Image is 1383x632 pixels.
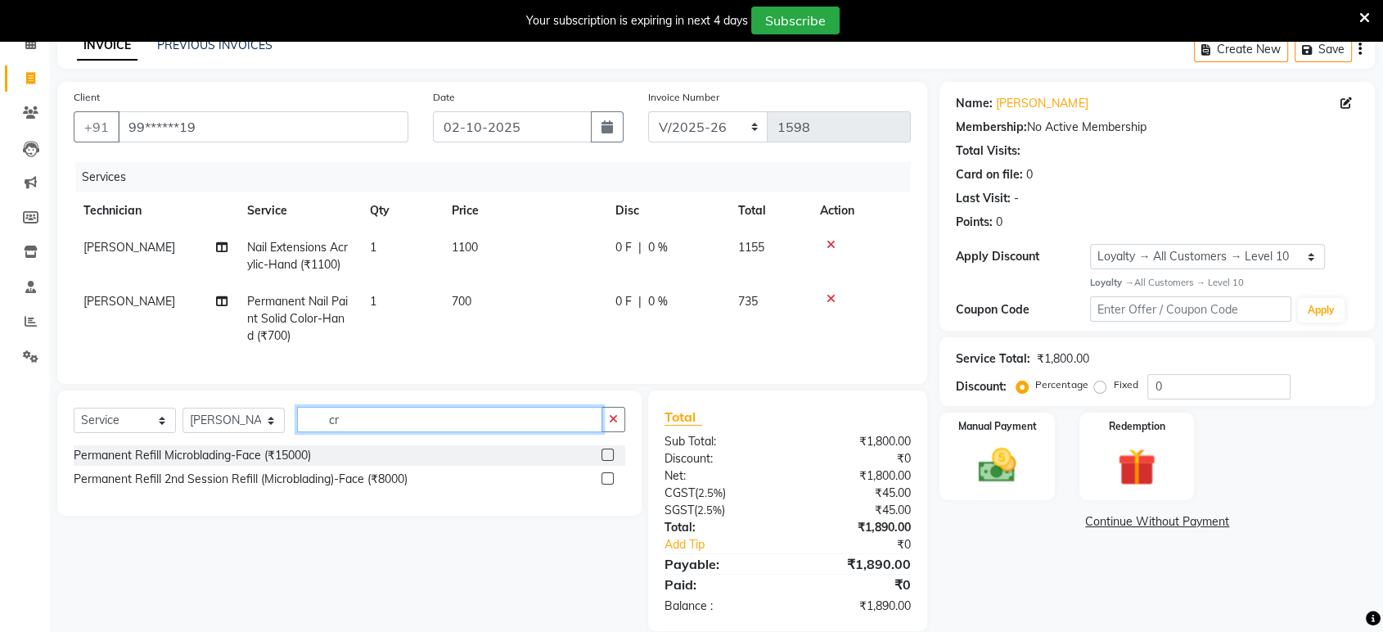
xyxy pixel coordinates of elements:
[648,239,668,256] span: 0 %
[652,467,788,485] div: Net:
[664,503,694,517] span: SGST
[956,166,1023,183] div: Card on file:
[966,444,1028,487] img: _cash.svg
[664,409,702,426] span: Total
[738,240,764,255] span: 1155
[297,407,602,432] input: Search or Scan
[956,350,1030,368] div: Service Total:
[728,192,810,229] th: Total
[442,192,606,229] th: Price
[751,7,840,34] button: Subscribe
[615,293,632,310] span: 0 F
[118,111,408,142] input: Search by Name/Mobile/Email/Code
[788,485,924,502] div: ₹45.00
[615,239,632,256] span: 0 F
[652,450,788,467] div: Discount:
[698,486,723,499] span: 2.5%
[75,162,923,192] div: Services
[638,239,642,256] span: |
[1090,276,1358,290] div: All Customers → Level 10
[370,240,376,255] span: 1
[956,378,1007,395] div: Discount:
[788,598,924,615] div: ₹1,890.00
[652,598,788,615] div: Balance :
[788,519,924,536] div: ₹1,890.00
[1090,277,1133,288] strong: Loyalty →
[452,240,478,255] span: 1100
[652,433,788,450] div: Sub Total:
[648,293,668,310] span: 0 %
[1026,166,1033,183] div: 0
[1106,444,1167,491] img: _gift.svg
[956,248,1090,265] div: Apply Discount
[652,554,788,574] div: Payable:
[433,90,455,105] label: Date
[956,119,1358,136] div: No Active Membership
[788,502,924,519] div: ₹45.00
[788,467,924,485] div: ₹1,800.00
[664,485,695,500] span: CGST
[74,90,100,105] label: Client
[1090,296,1291,322] input: Enter Offer / Coupon Code
[956,119,1027,136] div: Membership:
[74,471,408,488] div: Permanent Refill 2nd Session Refill (Microblading)-Face (₹8000)
[956,214,993,231] div: Points:
[237,192,360,229] th: Service
[956,301,1090,318] div: Coupon Code
[648,90,719,105] label: Invoice Number
[360,192,442,229] th: Qty
[697,503,722,517] span: 2.5%
[370,294,376,309] span: 1
[788,554,924,574] div: ₹1,890.00
[738,294,758,309] span: 735
[1295,37,1352,62] button: Save
[1194,37,1288,62] button: Create New
[1113,377,1137,392] label: Fixed
[1298,298,1345,323] button: Apply
[956,142,1020,160] div: Total Visits:
[1108,419,1165,434] label: Redemption
[652,536,810,553] a: Add Tip
[652,502,788,519] div: ( )
[956,190,1011,207] div: Last Visit:
[1035,377,1088,392] label: Percentage
[958,419,1037,434] label: Manual Payment
[526,12,748,29] div: Your subscription is expiring in next 4 days
[652,575,788,594] div: Paid:
[74,192,237,229] th: Technician
[810,536,923,553] div: ₹0
[788,433,924,450] div: ₹1,800.00
[83,294,175,309] span: [PERSON_NAME]
[157,38,273,52] a: PREVIOUS INVOICES
[74,111,119,142] button: +91
[788,575,924,594] div: ₹0
[77,31,137,61] a: INVOICE
[1014,190,1019,207] div: -
[652,519,788,536] div: Total:
[606,192,728,229] th: Disc
[943,513,1372,530] a: Continue Without Payment
[996,95,1088,112] a: [PERSON_NAME]
[788,450,924,467] div: ₹0
[956,95,993,112] div: Name:
[652,485,788,502] div: ( )
[83,240,175,255] span: [PERSON_NAME]
[247,294,348,343] span: Permanent Nail Paint Solid Color-Hand (₹700)
[247,240,348,272] span: Nail Extensions Acrylic-Hand (₹1100)
[810,192,911,229] th: Action
[1037,350,1088,368] div: ₹1,800.00
[996,214,1002,231] div: 0
[638,293,642,310] span: |
[74,447,311,464] div: Permanent Refill Microblading-Face (₹15000)
[452,294,471,309] span: 700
